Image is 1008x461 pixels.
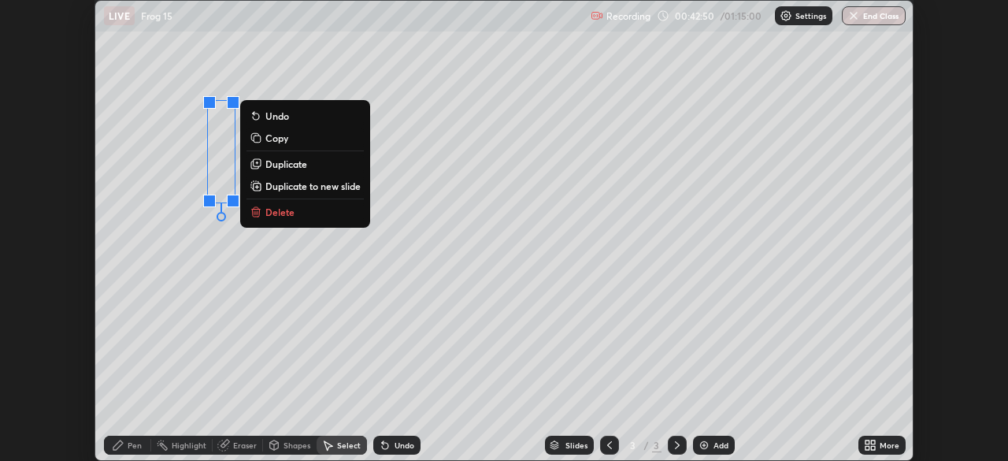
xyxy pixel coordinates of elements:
[233,441,257,449] div: Eraser
[246,177,364,195] button: Duplicate to new slide
[265,158,307,170] p: Duplicate
[337,441,361,449] div: Select
[246,128,364,147] button: Copy
[847,9,860,22] img: end-class-cross
[246,106,364,125] button: Undo
[698,439,710,452] img: add-slide-button
[644,441,649,450] div: /
[246,154,364,173] button: Duplicate
[395,441,414,449] div: Undo
[265,206,295,218] p: Delete
[265,180,361,192] p: Duplicate to new slide
[713,441,728,449] div: Add
[109,9,130,22] p: LIVE
[283,441,310,449] div: Shapes
[795,12,826,20] p: Settings
[625,441,641,450] div: 3
[265,110,289,122] p: Undo
[780,9,792,22] img: class-settings-icons
[606,10,650,22] p: Recording
[265,132,288,144] p: Copy
[565,441,587,449] div: Slides
[246,203,364,221] button: Delete
[880,441,899,449] div: More
[842,6,906,25] button: End Class
[141,9,172,22] p: Frog 15
[128,441,142,449] div: Pen
[652,438,661,452] div: 3
[172,441,206,449] div: Highlight
[591,9,603,22] img: recording.375f2c34.svg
